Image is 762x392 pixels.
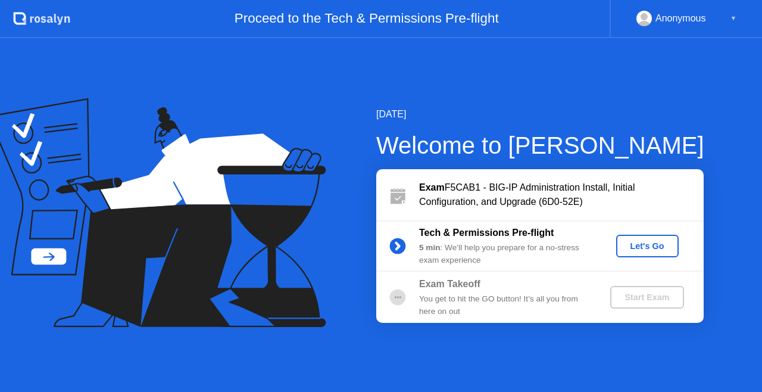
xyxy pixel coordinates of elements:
div: F5CAB1 - BIG-IP Administration Install, Initial Configuration, and Upgrade (6D0-52E) [419,181,704,209]
div: Anonymous [655,11,706,26]
div: [DATE] [376,107,704,122]
button: Start Exam [610,286,683,309]
button: Let's Go [616,235,679,257]
div: : We’ll help you prepare for a no-stress exam experience [419,242,591,266]
div: Start Exam [615,293,679,302]
div: You get to hit the GO button! It’s all you from here on out [419,293,591,318]
div: Let's Go [621,241,674,251]
b: Exam [419,182,445,192]
b: Tech & Permissions Pre-flight [419,228,554,238]
div: Welcome to [PERSON_NAME] [376,127,704,163]
b: 5 min [419,243,441,252]
div: ▼ [730,11,736,26]
b: Exam Takeoff [419,279,480,289]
